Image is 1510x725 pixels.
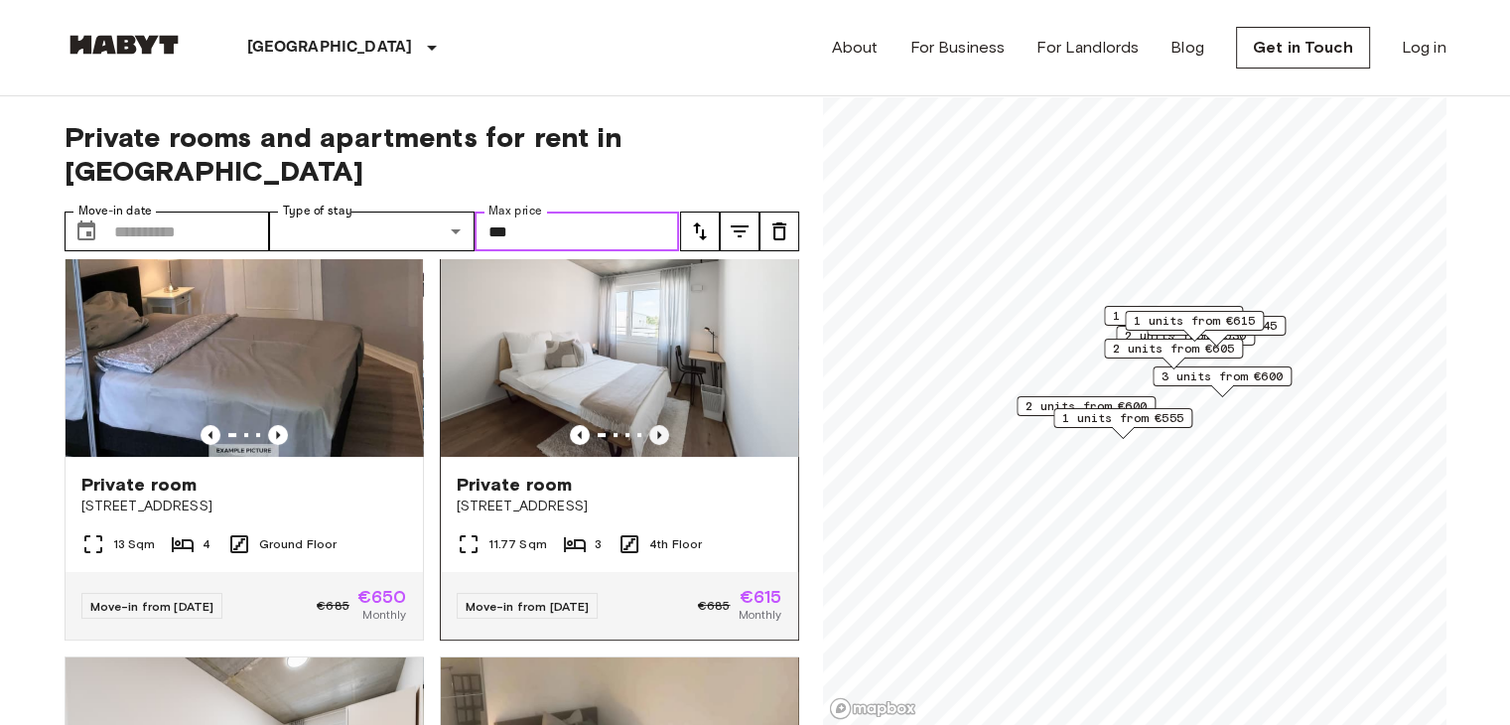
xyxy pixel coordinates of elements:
[67,212,106,251] button: Choose date
[1062,409,1183,427] span: 1 units from €555
[1113,307,1234,325] span: 1 units from €650
[488,535,547,553] span: 11.77 Sqm
[259,535,338,553] span: Ground Floor
[1017,396,1156,427] div: Map marker
[1125,311,1264,342] div: Map marker
[90,599,214,614] span: Move-in from [DATE]
[317,597,349,615] span: €685
[357,588,407,606] span: €650
[595,535,602,553] span: 3
[66,218,423,457] img: Marketing picture of unit DE-04-038-001-03HF
[457,473,573,497] span: Private room
[1153,366,1292,397] div: Map marker
[65,120,799,188] span: Private rooms and apartments for rent in [GEOGRAPHIC_DATA]
[1170,36,1204,60] a: Blog
[738,606,781,624] span: Monthly
[440,217,799,641] a: Marketing picture of unit DE-04-037-018-02QPrevious imagePrevious imagePrivate room[STREET_ADDRES...
[203,535,210,553] span: 4
[1134,312,1255,330] span: 1 units from €615
[1036,36,1139,60] a: For Landlords
[1113,340,1234,358] span: 2 units from €605
[78,203,152,219] label: Move-in date
[1402,36,1446,60] a: Log in
[720,212,759,251] button: tune
[1026,397,1147,415] span: 2 units from €600
[441,218,798,457] img: Marketing picture of unit DE-04-037-018-02Q
[65,35,184,55] img: Habyt
[1147,316,1286,347] div: Map marker
[113,535,156,553] span: 13 Sqm
[1104,306,1243,337] div: Map marker
[362,606,406,624] span: Monthly
[268,425,288,445] button: Previous image
[466,599,590,614] span: Move-in from [DATE]
[698,597,731,615] span: €685
[283,203,352,219] label: Type of stay
[829,697,916,720] a: Mapbox logo
[680,212,720,251] button: tune
[81,473,198,497] span: Private room
[81,497,407,516] span: [STREET_ADDRESS]
[1236,27,1370,69] a: Get in Touch
[649,535,702,553] span: 4th Floor
[1104,339,1243,369] div: Map marker
[457,497,782,516] span: [STREET_ADDRESS]
[247,36,413,60] p: [GEOGRAPHIC_DATA]
[65,217,424,641] a: Marketing picture of unit DE-04-038-001-03HFPrevious imagePrevious imagePrivate room[STREET_ADDRE...
[1053,408,1192,439] div: Map marker
[759,212,799,251] button: tune
[740,588,782,606] span: €615
[1156,317,1277,335] span: 2 units from €545
[488,203,542,219] label: Max price
[201,425,220,445] button: Previous image
[832,36,879,60] a: About
[909,36,1005,60] a: For Business
[570,425,590,445] button: Previous image
[649,425,669,445] button: Previous image
[1162,367,1283,385] span: 3 units from €600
